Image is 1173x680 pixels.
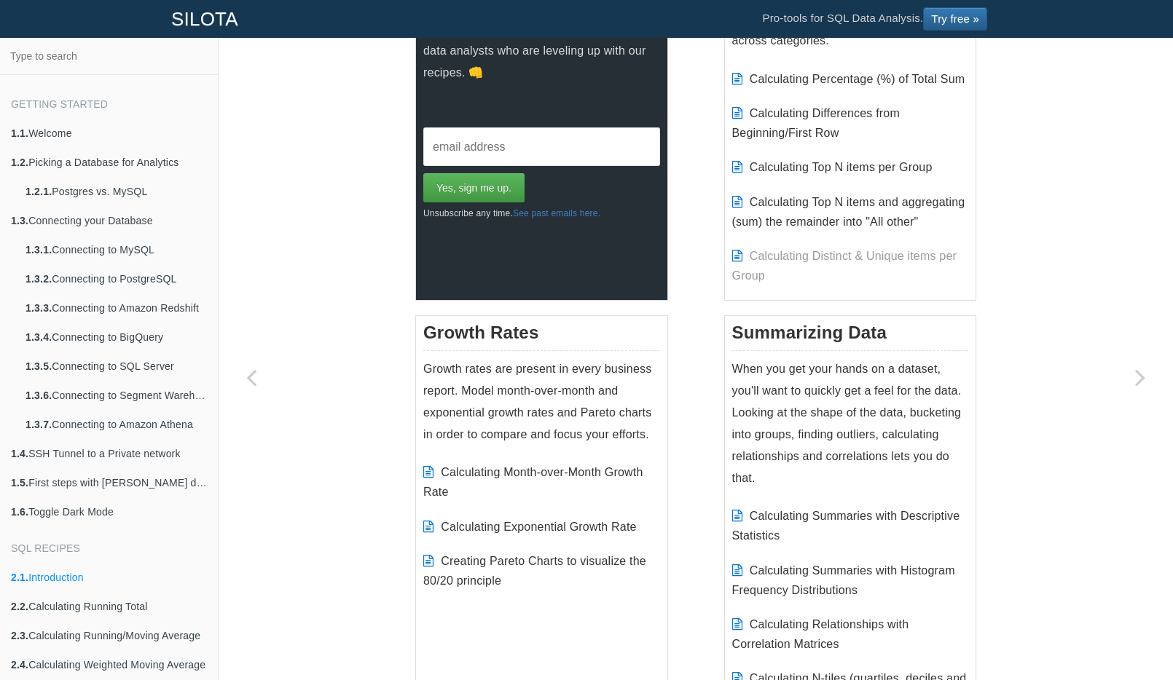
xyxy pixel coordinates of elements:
b: 1.1. [11,127,28,139]
b: 2.1. [11,572,28,583]
a: Try free » [923,7,987,31]
a: Creating Pareto Charts to visualize the 80/20 principle [423,555,646,587]
a: Calculating Exponential Growth Rate [441,521,636,533]
b: 1.2.1. [25,186,52,197]
b: 2.3. [11,630,28,641]
li: Pro-tools for SQL Data Analysis. [748,1,1002,37]
b: 2.4. [11,659,28,671]
iframe: Drift Widget Chat Controller [1100,607,1156,663]
b: 1.3.6. [25,390,52,401]
a: 1.3.7.Connecting to Amazon Athena [15,410,218,439]
a: 1.3.5.Connecting to SQL Server [15,352,218,381]
a: Calculating Relationships with Correlation Matrices [732,618,909,650]
a: Calculating Top N items and aggregating (sum) the remainder into "All other" [732,196,965,228]
a: 1.3.4.Connecting to BigQuery [15,323,218,352]
h3: Summarizing Data [732,323,969,350]
a: 1.3.1.Connecting to MySQL [15,235,218,264]
a: Calculating Summaries with Descriptive Statistics [732,510,960,542]
a: SILOTA [160,1,249,37]
a: See past emails here. [513,208,600,218]
span: Calculating Distinct & Unique items per Group [732,250,957,282]
a: Calculating Differences from Beginning/First Row [732,107,900,139]
b: 1.2. [11,157,28,168]
b: 1.3.1. [25,244,52,256]
b: 1.5. [11,477,28,489]
a: Previous page: Toggle Dark Mode [219,74,284,680]
p: When you get your hands on a dataset, you'll want to quickly get a feel for the data. Looking at ... [732,358,969,489]
b: 1.6. [11,506,28,518]
p: We send one update every week. Join 400+ data analysts who are leveling up with our recipes. 👊 [423,18,660,84]
p: Unsubscribe any time. [423,202,660,224]
a: 1.3.3.Connecting to Amazon Redshift [15,293,218,323]
b: 1.3. [11,215,28,226]
b: 1.3.5. [25,360,52,372]
input: email address [423,127,660,166]
input: Yes, sign me up. [423,173,525,202]
b: 1.3.7. [25,419,52,430]
a: 1.2.1.Postgres vs. MySQL [15,177,218,206]
h3: Growth Rates [423,323,660,350]
p: Growth rates are present in every business report. Model month-over-month and exponential growth ... [423,358,660,446]
a: 1.3.2.Connecting to PostgreSQL [15,264,218,293]
a: 1.3.6.Connecting to Segment Warehouse [15,381,218,410]
a: Calculating Top N items per Group [750,161,933,173]
b: 2.2. [11,601,28,612]
a: Next page: Calculating Running Total [1107,74,1173,680]
b: 1.3.2. [25,273,52,285]
a: Calculating Summaries with Histogram Frequency Distributions [732,564,955,596]
input: Type to search [4,42,213,70]
b: 1.3.4. [25,331,52,343]
b: 1.3.3. [25,302,52,314]
b: 1.4. [11,448,28,459]
a: Calculating Percentage (%) of Total Sum [750,73,965,85]
a: Calculating Month-over-Month Growth Rate [423,466,643,498]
